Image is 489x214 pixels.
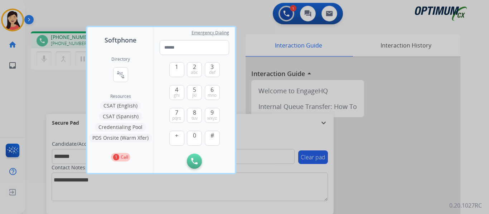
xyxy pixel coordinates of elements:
[192,30,229,36] span: Emergency Dialing
[187,131,202,146] button: 0
[449,201,482,210] p: 0.20.1027RC
[172,115,181,121] span: pqrs
[205,85,220,100] button: 6mno
[100,101,141,110] button: CSAT (English)
[193,85,196,94] span: 5
[193,131,196,140] span: 0
[208,93,217,98] span: mno
[169,85,184,100] button: 4ghi
[116,70,125,79] mat-icon: connect_without_contact
[192,115,198,121] span: tuv
[207,115,217,121] span: wxyz
[210,63,214,71] span: 3
[187,108,202,123] button: 8tuv
[193,63,196,71] span: 2
[169,131,184,146] button: +
[175,108,178,117] span: 7
[169,62,184,77] button: 1
[175,85,178,94] span: 4
[175,63,178,71] span: 1
[193,108,196,117] span: 8
[110,94,131,99] span: Resources
[99,112,142,121] button: CSAT (Spanish)
[121,154,128,160] p: Call
[113,154,119,160] p: 1
[191,158,198,164] img: call-button
[205,131,220,146] button: #
[175,131,178,140] span: +
[105,35,136,45] span: Softphone
[174,93,180,98] span: ghi
[205,62,220,77] button: 3def
[192,93,197,98] span: jkl
[210,131,214,140] span: #
[111,56,130,62] h2: Directory
[209,70,216,75] span: def
[191,70,198,75] span: abc
[95,123,146,131] button: Credentialing Pool
[111,153,130,161] button: 1Call
[89,134,152,142] button: PDS Onsite (Warm Xfer)
[205,108,220,123] button: 9wxyz
[210,108,214,117] span: 9
[210,85,214,94] span: 6
[187,62,202,77] button: 2abc
[169,108,184,123] button: 7pqrs
[187,85,202,100] button: 5jkl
